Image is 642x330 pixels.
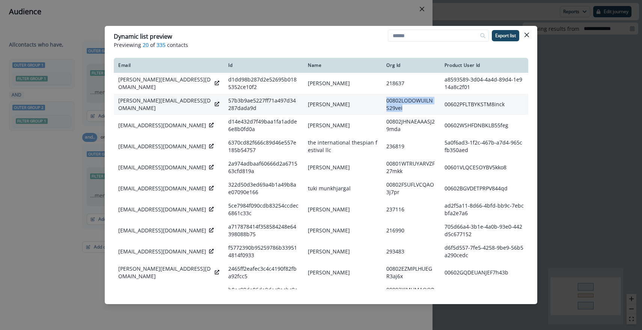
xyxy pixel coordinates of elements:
[445,62,524,68] div: Product User Id
[303,262,382,283] td: [PERSON_NAME]
[382,157,440,178] td: 00801WTRUYARVZF27mkk
[382,73,440,94] td: 218637
[495,33,516,38] p: Export list
[114,32,172,41] p: Dynamic list preview
[224,157,303,178] td: 2a974adbaaf60666d2a671563cfd819a
[118,248,206,255] p: [EMAIL_ADDRESS][DOMAIN_NAME]
[382,136,440,157] td: 236819
[386,62,435,68] div: Org Id
[224,220,303,241] td: a717878414f358584248e64398088b75
[303,283,382,304] td: [PERSON_NAME]
[303,115,382,136] td: [PERSON_NAME]
[228,62,299,68] div: Id
[118,62,219,68] div: Email
[382,220,440,241] td: 216990
[440,220,528,241] td: 705d66a4-3b1e-4a0b-93e0-442d5c677152
[118,143,206,150] p: [EMAIL_ADDRESS][DOMAIN_NAME]
[440,94,528,115] td: 00602PFLTBYKSTM8inck
[118,265,212,280] p: [PERSON_NAME][EMAIL_ADDRESS][DOMAIN_NAME]
[303,73,382,94] td: [PERSON_NAME]
[440,241,528,262] td: d6f5d557-7fe5-4258-9be9-56b5a290cedc
[224,241,303,262] td: f5772390b95259786b339514814f0933
[114,41,528,49] p: Previewing of contacts
[492,30,519,41] button: Export list
[118,206,206,213] p: [EMAIL_ADDRESS][DOMAIN_NAME]
[382,241,440,262] td: 293483
[224,73,303,94] td: d1dd98b287d2e52695b0185352ce10f2
[157,41,166,49] span: 335
[303,136,382,157] td: the international thespian festival llc
[118,122,206,129] p: [EMAIL_ADDRESS][DOMAIN_NAME]
[521,29,533,41] button: Close
[303,220,382,241] td: [PERSON_NAME]
[440,136,528,157] td: 5a0f6ad3-1f2c-467b-a7d4-965cfb350aed
[440,283,528,304] td: 00602LEOUFQMVBA257ei
[303,241,382,262] td: [PERSON_NAME]
[224,262,303,283] td: 2465ff2eafec3c4c4190f82fba92fcc5
[382,178,440,199] td: 00802FSUFLVCQAO3j7pr
[382,262,440,283] td: 00802EZMPLHUEGR3aj6x
[382,199,440,220] td: 237116
[382,283,440,304] td: 00802XIMUMAOQPZVdfcr
[303,199,382,220] td: [PERSON_NAME]
[224,178,303,199] td: 322d50d3ed69a4b1a49b8ae07090e166
[118,97,212,112] p: [PERSON_NAME][EMAIL_ADDRESS][DOMAIN_NAME]
[224,115,303,136] td: d14e432d7f49baa1fa1adde6e8b0fd0a
[440,262,528,283] td: 00602GQDEUANJEF7h43b
[440,115,528,136] td: 00602WSHFDNBKLB55feg
[440,178,528,199] td: 00602BGVDETPRPV844qd
[118,76,212,91] p: [PERSON_NAME][EMAIL_ADDRESS][DOMAIN_NAME]
[440,199,528,220] td: ad2f5a11-8d66-4bfd-bb9c-7ebcbfa2e7a6
[303,94,382,115] td: [PERSON_NAME]
[382,115,440,136] td: 00802JHNAEAAASJ29mda
[224,136,303,157] td: 6370cd82f666c89d46e557e185b54757
[224,94,303,115] td: 57b3b9ae5227ff71a497d34287dada9d
[143,41,149,49] span: 20
[308,62,377,68] div: Name
[118,185,206,192] p: [EMAIL_ADDRESS][DOMAIN_NAME]
[440,157,528,178] td: 00601VLQCESOYBV5kko8
[303,157,382,178] td: [PERSON_NAME]
[382,94,440,115] td: 00802LODOWUILNS29vei
[224,283,303,304] td: b0ac98da06da9dec0acbc8a49c2a098f
[440,73,528,94] td: a8593589-3d04-4a4d-89d4-1e914a8c2f01
[224,199,303,220] td: 5ce7984f090cdb83254ccdec6861c33c
[303,178,382,199] td: tuki munkhjargal
[118,164,206,171] p: [EMAIL_ADDRESS][DOMAIN_NAME]
[118,227,206,234] p: [EMAIL_ADDRESS][DOMAIN_NAME]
